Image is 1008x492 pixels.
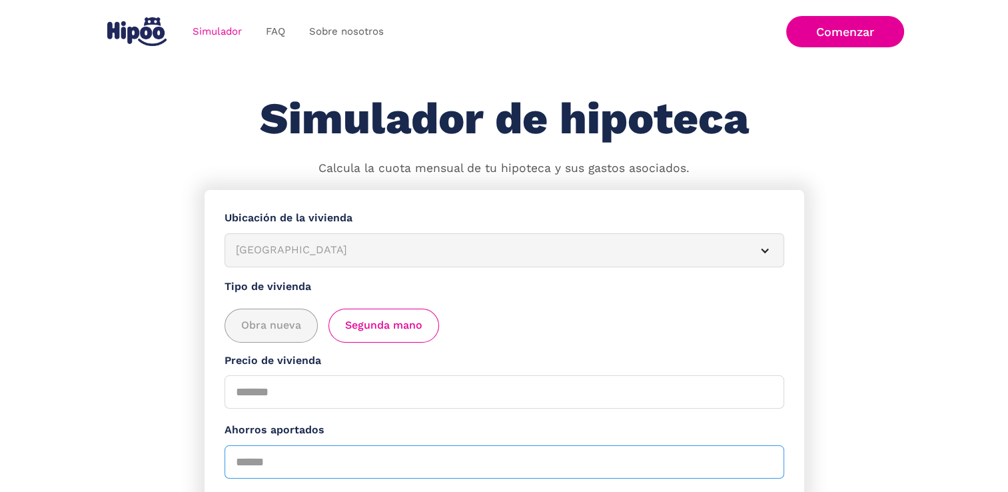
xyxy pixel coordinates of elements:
span: Obra nueva [241,317,301,334]
article: [GEOGRAPHIC_DATA] [225,233,784,267]
label: Precio de vivienda [225,353,784,369]
a: Comenzar [786,16,904,47]
div: add_description_here [225,309,784,343]
a: FAQ [254,19,297,45]
p: Calcula la cuota mensual de tu hipoteca y sus gastos asociados. [318,160,690,177]
h1: Simulador de hipoteca [260,95,749,143]
span: Segunda mano [345,317,422,334]
label: Ubicación de la vivienda [225,210,784,227]
label: Tipo de vivienda [225,279,784,295]
label: Ahorros aportados [225,422,784,439]
a: home [105,12,170,51]
a: Sobre nosotros [297,19,396,45]
a: Simulador [181,19,254,45]
div: [GEOGRAPHIC_DATA] [236,242,741,259]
